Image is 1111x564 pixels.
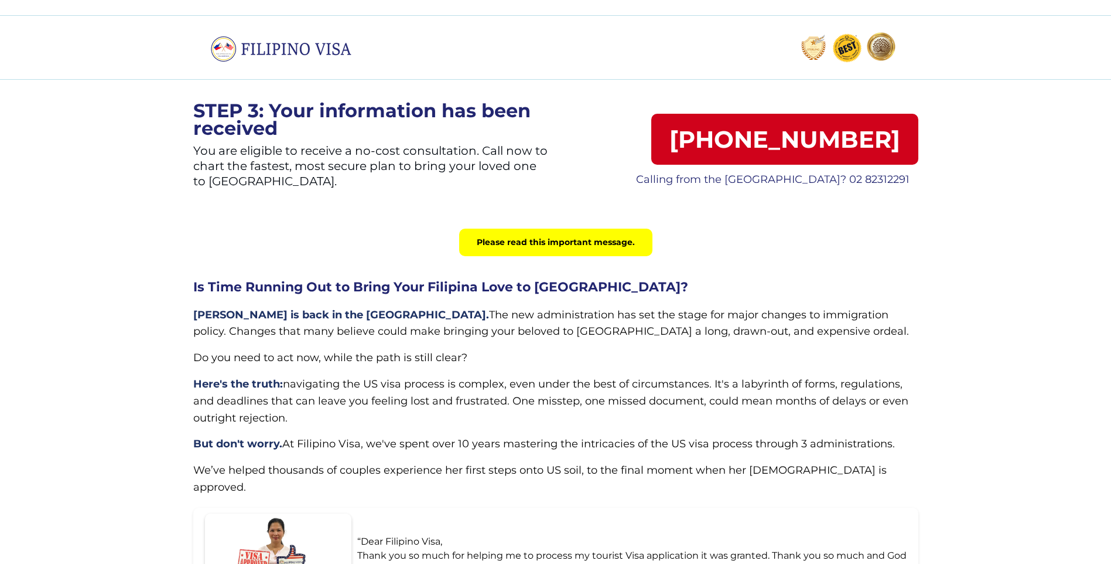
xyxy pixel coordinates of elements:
span: But don't worry. [193,437,282,450]
p: STEP 3: Your information has been received [193,102,549,137]
span: We’ve helped thousands of couples experience her first steps onto US soil, to the final moment wh... [193,464,887,494]
span: Do you need to act now, while the path is still clear? [193,351,467,364]
span: The new administration has set the stage for major changes to immigration policy. Changes that ma... [193,308,909,338]
p: You are eligible to receive a no-cost consultation. Call now to chart the fastest, most secure pl... [193,143,549,198]
h2: Is Time Running Out to Bring Your Filipina Love to [GEOGRAPHIC_DATA]? [193,280,918,295]
span: navigating the US visa process is complex, even under the best of circumstances. It's a labyrinth... [193,378,908,424]
p: Calling from the [GEOGRAPHIC_DATA]? 02 82312291 [627,171,918,189]
span: Here's the truth: [193,378,283,390]
a: [PHONE_NUMBER] [651,114,918,165]
div: Please read this important message. [459,229,652,256]
span: At Filipino Visa, we've spent over 10 years mastering the intricacies of the US visa process thro... [282,437,895,450]
span: [PERSON_NAME] is back in the [GEOGRAPHIC_DATA]. [193,308,489,321]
